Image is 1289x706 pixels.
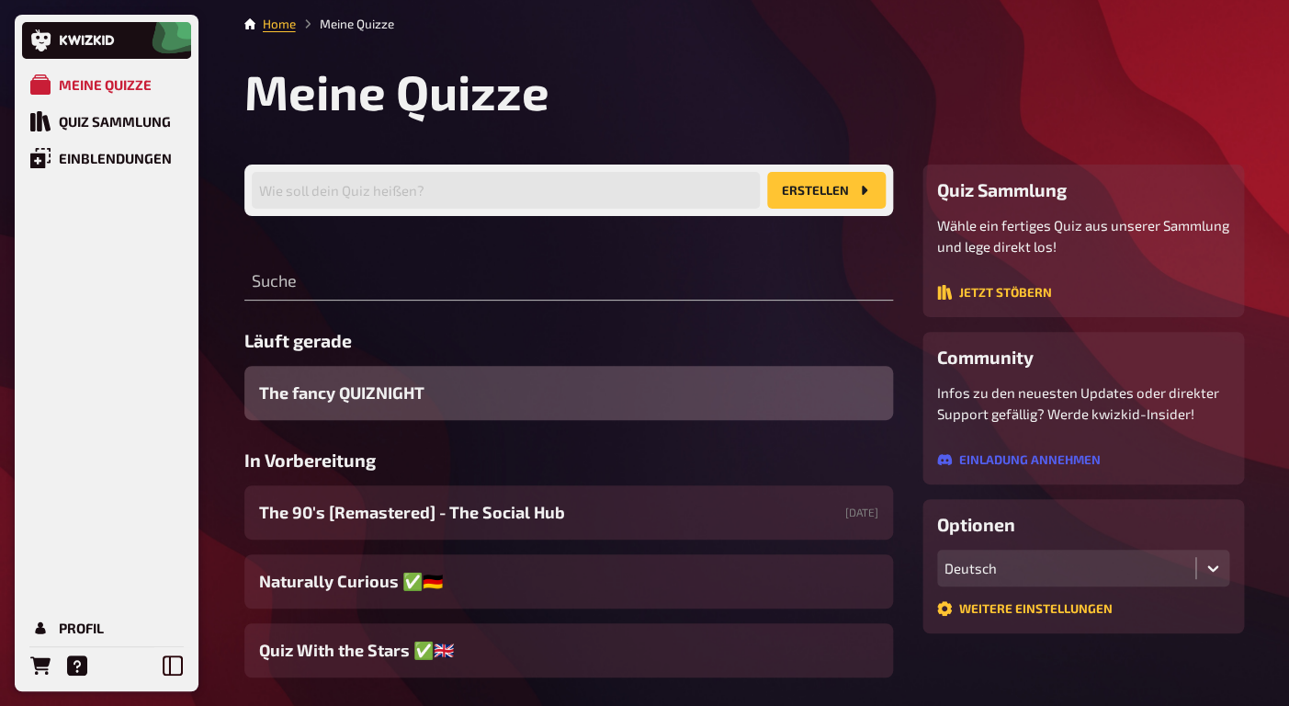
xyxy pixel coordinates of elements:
[937,285,1052,300] button: Jetzt stöbern
[244,485,893,540] a: The 90's [Remastered] - The Social Hub[DATE]
[22,609,191,646] a: Profil
[259,500,565,525] span: The 90's [Remastered] - The Social Hub
[937,347,1229,368] h3: Community
[259,638,454,663] span: Quiz With the Stars ✅🇬🇧
[244,264,893,301] input: Suche
[937,452,1101,467] button: Einladung annehmen
[937,382,1229,424] p: Infos zu den neuesten Updates oder direkter Support gefällig? Werde kwizkid-Insider!
[22,103,191,140] a: Quiz Sammlung
[259,569,443,594] span: Naturally Curious ✅🇩🇪
[59,113,171,130] div: Quiz Sammlung
[263,17,296,31] a: Home
[244,554,893,609] a: Naturally Curious ✅🇩🇪
[22,647,59,684] a: Bestellungen
[59,647,96,684] a: Hilfe
[263,15,296,33] li: Home
[59,620,104,636] div: Profil
[944,560,1188,576] div: Deutsch
[937,601,1113,616] button: Weitere Einstellungen
[22,140,191,176] a: Einblendungen
[937,286,1052,302] a: Jetzt stöbern
[244,366,893,420] a: The fancy QUIZNIGHT
[244,330,893,351] h3: Läuft gerade
[59,76,152,93] div: Meine Quizze
[244,450,893,471] h3: In Vorbereitung
[244,63,1244,120] h1: Meine Quizze
[252,172,760,209] input: Wie soll dein Quiz heißen?
[22,66,191,103] a: Meine Quizze
[259,381,424,405] span: The fancy QUIZNIGHT
[845,505,878,520] small: [DATE]
[937,215,1229,256] p: Wähle ein fertiges Quiz aus unserer Sammlung und lege direkt los!
[244,623,893,678] a: Quiz With the Stars ✅🇬🇧
[937,602,1113,619] a: Weitere Einstellungen
[937,514,1229,535] h3: Optionen
[767,172,886,209] button: Erstellen
[296,15,394,33] li: Meine Quizze
[937,179,1229,200] h3: Quiz Sammlung
[937,453,1101,470] a: Einladung annehmen
[59,150,172,166] div: Einblendungen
